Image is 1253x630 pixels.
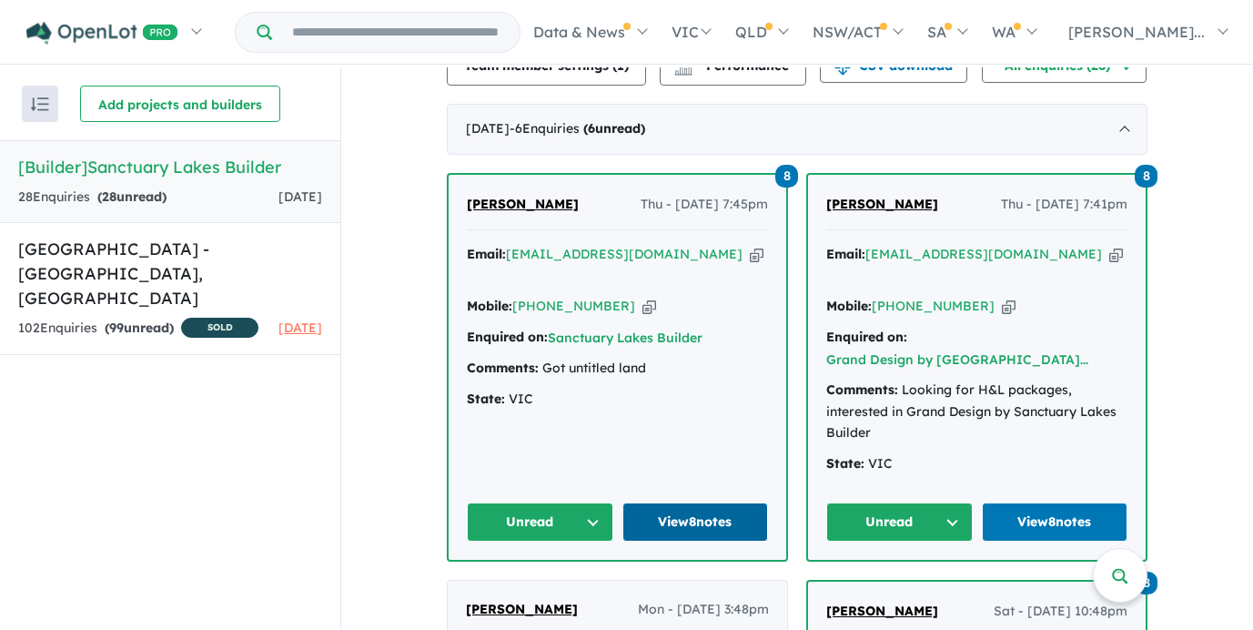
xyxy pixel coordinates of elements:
[826,380,1127,444] div: Looking for H&L packages, interested in Grand Design by Sanctuary Lakes Builder
[181,318,258,338] span: SOLD
[872,298,995,314] a: [PHONE_NUMBER]
[467,246,506,262] strong: Email:
[826,196,938,212] span: [PERSON_NAME]
[1109,245,1123,264] button: Copy
[506,246,743,262] a: [EMAIL_ADDRESS][DOMAIN_NAME]
[18,237,322,310] h5: [GEOGRAPHIC_DATA] - [GEOGRAPHIC_DATA] , [GEOGRAPHIC_DATA]
[97,188,167,205] strong: ( unread)
[826,329,907,345] strong: Enquired on:
[278,320,322,336] span: [DATE]
[622,503,769,542] a: View8notes
[466,601,578,617] span: [PERSON_NAME]
[638,599,769,621] span: Mon - [DATE] 3:48pm
[467,503,613,542] button: Unread
[276,13,516,52] input: Try estate name, suburb, builder or developer
[18,187,167,208] div: 28 Enquir ies
[750,245,763,264] button: Copy
[1135,165,1157,188] span: 8
[826,194,938,216] a: [PERSON_NAME]
[775,165,798,188] span: 8
[467,389,768,411] div: VIC
[467,391,505,407] strong: State:
[826,381,898,398] strong: Comments:
[982,503,1128,542] a: View8notes
[994,601,1127,623] span: Sat - [DATE] 10:48pm
[1135,163,1157,188] a: 8
[467,358,768,380] div: Got untitled land
[31,97,49,111] img: sort.svg
[80,86,280,122] button: Add projects and builders
[583,120,645,137] strong: ( unread)
[826,603,938,619] span: [PERSON_NAME]
[826,351,1088,370] button: Grand Design by [GEOGRAPHIC_DATA]...
[865,246,1102,262] a: [EMAIL_ADDRESS][DOMAIN_NAME]
[467,196,579,212] span: [PERSON_NAME]
[548,330,702,346] a: Sanctuary Lakes Builder
[641,194,768,216] span: Thu - [DATE] 7:45pm
[826,455,864,472] strong: State:
[1002,297,1016,316] button: Copy
[826,298,872,314] strong: Mobile:
[674,63,692,75] img: bar-chart.svg
[642,297,656,316] button: Copy
[467,360,539,376] strong: Comments:
[467,194,579,216] a: [PERSON_NAME]
[278,188,322,205] span: [DATE]
[18,318,258,340] div: 102 Enquir ies
[1068,23,1205,41] span: [PERSON_NAME]...
[826,351,1088,368] a: Grand Design by [GEOGRAPHIC_DATA]...
[548,329,702,348] button: Sanctuary Lakes Builder
[447,104,1147,155] div: [DATE]
[466,599,578,621] a: [PERSON_NAME]
[467,329,548,345] strong: Enquired on:
[102,188,116,205] span: 28
[18,155,322,179] h5: [Builder] Sanctuary Lakes Builder
[826,503,973,542] button: Unread
[105,320,174,336] strong: ( unread)
[826,601,938,623] a: [PERSON_NAME]
[775,163,798,188] a: 8
[834,57,852,76] img: download icon
[826,246,865,262] strong: Email:
[588,120,595,137] span: 6
[109,320,124,336] span: 99
[1001,194,1127,216] span: Thu - [DATE] 7:41pm
[512,298,635,314] a: [PHONE_NUMBER]
[826,453,1127,475] div: VIC
[26,22,178,45] img: Openlot PRO Logo White
[467,298,512,314] strong: Mobile:
[510,120,645,137] span: - 6 Enquir ies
